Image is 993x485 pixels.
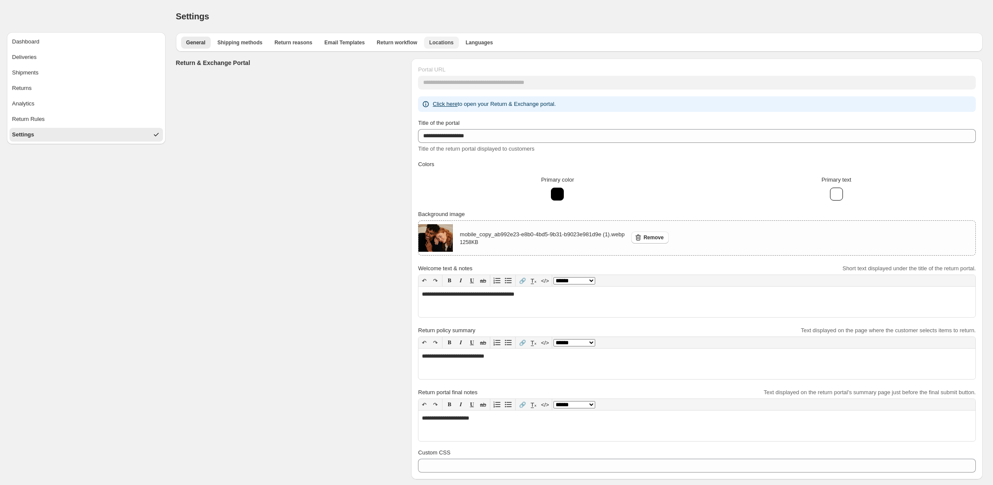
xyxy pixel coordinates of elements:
button: ↶ [418,399,430,410]
button: Deliveries [9,50,163,64]
span: Return portal final notes [418,389,477,395]
button: Shipments [9,66,163,80]
div: Shipments [12,68,38,77]
div: Return Rules [12,115,45,124]
button: T̲ₓ [528,275,539,286]
span: 𝐔 [470,401,474,408]
button: ↷ [430,399,441,410]
button: Numbered list [492,337,503,348]
button: 🔗 [517,275,528,286]
span: Locations [429,39,454,46]
button: Returns [9,81,163,95]
span: Settings [176,12,209,21]
button: ↶ [418,337,430,348]
span: Text displayed on the page where the customer selects items to return. [801,327,976,334]
button: 𝐔 [466,399,477,410]
button: Return Rules [9,112,163,126]
span: Remove [643,234,664,241]
button: 𝐁 [444,399,455,410]
span: Welcome text & notes [418,265,472,272]
button: Dashboard [9,35,163,49]
span: General [186,39,206,46]
span: Primary text [821,176,851,183]
div: Returns [12,84,32,93]
button: </> [539,337,550,348]
button: Analytics [9,97,163,111]
button: Settings [9,128,163,142]
button: Numbered list [492,275,503,286]
div: Analytics [12,99,34,108]
a: Click here [433,101,458,107]
button: ↷ [430,337,441,348]
span: Title of the return portal displayed to customers [418,145,534,152]
h3: Return & Exchange Portal [176,59,404,67]
span: to open your Return & Exchange portal. [433,101,556,107]
span: Shipping methods [218,39,263,46]
span: Portal URL [418,66,446,73]
button: ab [477,337,489,348]
span: Short text displayed under the title of the return portal. [842,265,976,272]
span: Colors [418,161,434,167]
span: Email Templates [324,39,365,46]
s: ab [480,402,486,408]
span: Return policy summary [418,327,475,334]
button: 🔗 [517,337,528,348]
button: </> [539,275,550,286]
span: Title of the portal [418,120,459,126]
span: 𝐔 [470,339,474,346]
s: ab [480,278,486,284]
span: Return workflow [377,39,417,46]
button: 𝑰 [455,399,466,410]
button: 𝐁 [444,275,455,286]
p: 1258 KB [460,239,624,246]
span: Text displayed on the return portal's summary page just before the final submit button. [764,389,976,395]
button: 𝐔 [466,275,477,286]
button: 𝐁 [444,337,455,348]
button: Remove [631,232,669,244]
button: Bullet list [503,275,514,286]
s: ab [480,340,486,346]
div: Dashboard [12,37,40,46]
button: Bullet list [503,337,514,348]
span: Background image [418,211,464,217]
button: 𝐔 [466,337,477,348]
span: Primary color [541,176,574,183]
button: ↷ [430,275,441,286]
button: ↶ [418,275,430,286]
div: Deliveries [12,53,37,62]
button: Numbered list [492,399,503,410]
button: ab [477,275,489,286]
button: Bullet list [503,399,514,410]
button: 𝑰 [455,337,466,348]
div: mobile_copy_ab992e23-e8b0-4bd5-9b31-b9023e981d9e (1).webp [460,230,624,246]
span: Return reasons [274,39,312,46]
div: Settings [12,130,34,139]
button: 🔗 [517,399,528,410]
span: Custom CSS [418,449,450,456]
button: </> [539,399,550,410]
button: T̲ₓ [528,337,539,348]
button: ab [477,399,489,410]
span: 𝐔 [470,277,474,284]
span: Languages [466,39,493,46]
button: T̲ₓ [528,399,539,410]
button: 𝑰 [455,275,466,286]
